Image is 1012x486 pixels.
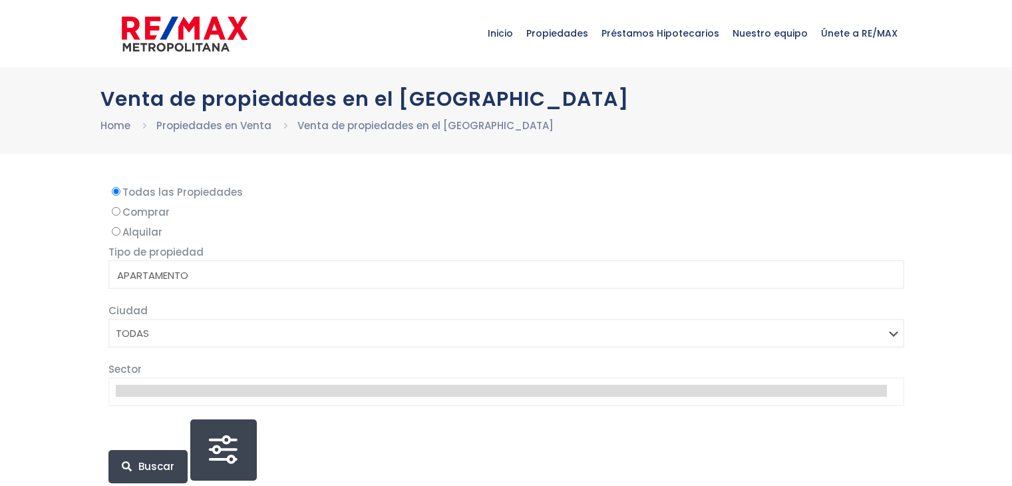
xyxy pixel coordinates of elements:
span: Inicio [481,13,520,53]
span: Préstamos Hipotecarios [595,13,726,53]
span: Nuestro equipo [726,13,814,53]
span: Sector [108,362,142,376]
option: CASA [116,284,887,300]
a: Venta de propiedades en el [GEOGRAPHIC_DATA] [297,119,554,132]
h1: Venta de propiedades en el [GEOGRAPHIC_DATA] [100,87,912,111]
label: Alquilar [108,224,904,240]
button: Buscar [108,450,188,483]
span: Propiedades [520,13,595,53]
option: APARTAMENTO [116,268,887,284]
input: Todas las Propiedades [112,187,120,196]
a: Home [100,119,130,132]
span: Ciudad [108,304,148,318]
label: Todas las Propiedades [108,184,904,200]
span: Únete a RE/MAX [814,13,904,53]
input: Comprar [112,207,120,216]
a: Propiedades en Venta [156,119,271,132]
span: Tipo de propiedad [108,245,204,259]
img: remax-metropolitana-logo [122,14,248,54]
input: Alquilar [112,227,120,236]
label: Comprar [108,204,904,220]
